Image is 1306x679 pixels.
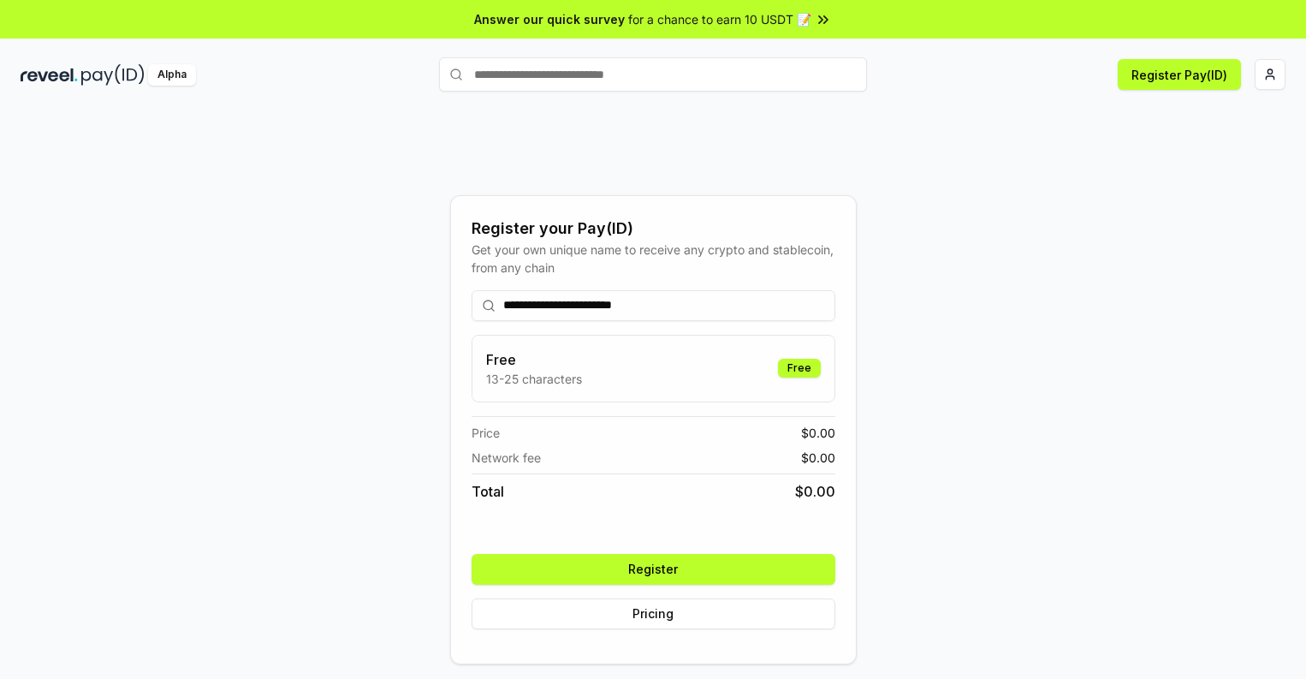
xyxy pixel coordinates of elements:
[81,64,145,86] img: pay_id
[472,241,835,277] div: Get your own unique name to receive any crypto and stablecoin, from any chain
[795,481,835,502] span: $ 0.00
[472,449,541,467] span: Network fee
[21,64,78,86] img: reveel_dark
[472,554,835,585] button: Register
[472,217,835,241] div: Register your Pay(ID)
[778,359,821,378] div: Free
[472,424,500,442] span: Price
[801,449,835,467] span: $ 0.00
[472,481,504,502] span: Total
[801,424,835,442] span: $ 0.00
[1118,59,1241,90] button: Register Pay(ID)
[148,64,196,86] div: Alpha
[486,370,582,388] p: 13-25 characters
[472,599,835,629] button: Pricing
[628,10,811,28] span: for a chance to earn 10 USDT 📝
[486,349,582,370] h3: Free
[474,10,625,28] span: Answer our quick survey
